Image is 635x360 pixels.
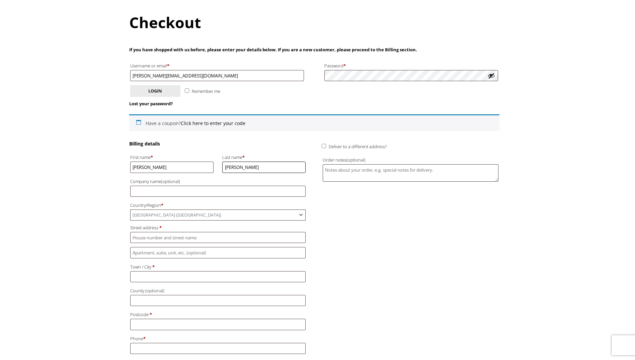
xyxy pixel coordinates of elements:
[323,156,498,164] label: Order notes
[129,101,173,107] a: Lost your password?
[130,310,306,319] label: Postcode
[129,46,499,54] p: If you have shopped with us before, please enter your details below. If you are a new customer, p...
[329,143,387,149] span: Deliver to a different address?
[488,72,495,79] button: Show password
[192,88,220,94] span: Remember me
[130,262,306,271] label: Town / City
[129,140,307,147] h3: Billing details
[161,178,180,184] span: (optional)
[130,85,180,97] button: Login
[145,288,164,294] span: (optional)
[130,201,306,209] label: Country/Region
[130,61,304,70] label: Username or email
[129,114,499,131] div: Have a coupon?
[346,157,366,163] span: (optional)
[222,153,306,162] label: Last name
[130,209,306,221] span: Country/Region
[130,223,306,232] label: Street address
[131,210,306,220] span: United Kingdom (UK)
[130,286,306,295] label: County
[130,232,306,243] input: House number and street name
[130,334,306,343] label: Phone
[322,144,326,148] input: Deliver to a different address?
[129,12,506,33] h1: Checkout
[130,247,306,258] input: Apartment, suite, unit, etc. (optional)
[130,153,214,162] label: First name
[324,61,498,70] label: Password
[130,177,306,186] label: Company name
[181,120,245,126] a: Enter your coupon code
[185,88,189,93] input: Remember me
